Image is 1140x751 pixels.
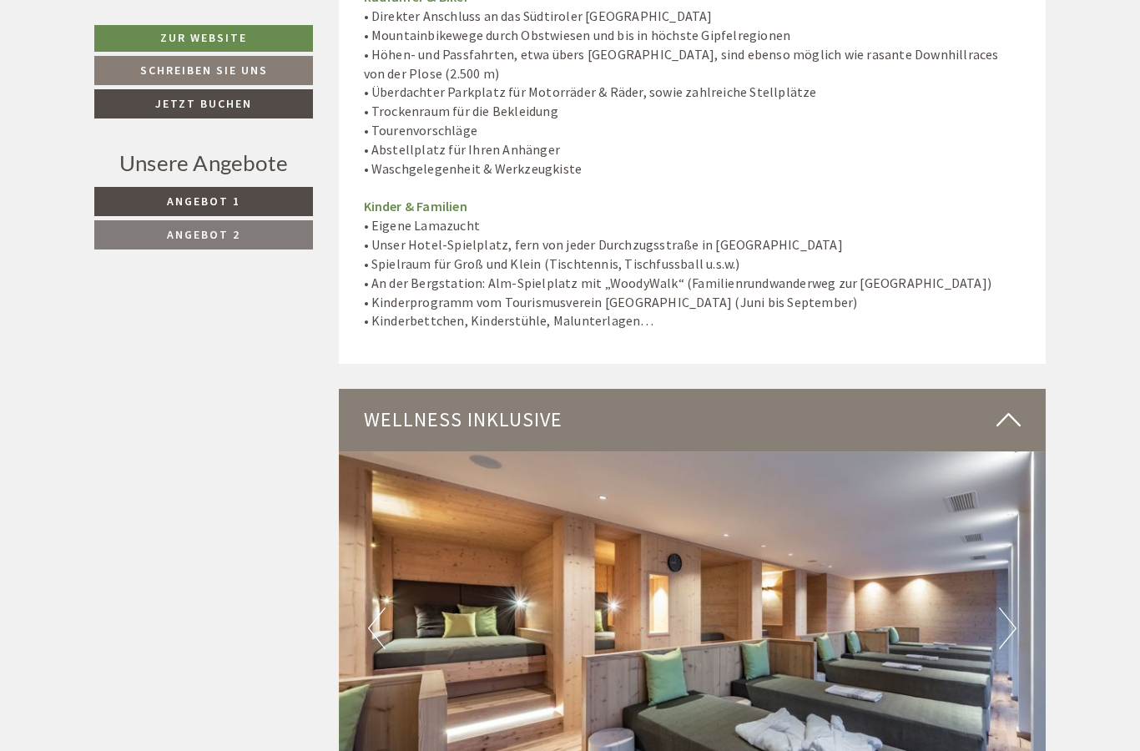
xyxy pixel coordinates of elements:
div: Wellness inklusive [339,389,1047,451]
span: Angebot 2 [167,227,240,242]
span: Angebot 1 [167,194,240,209]
div: Guten Tag, wie können wir Ihnen helfen? [13,46,273,97]
a: Schreiben Sie uns [94,56,313,85]
div: Unsere Angebote [94,148,313,179]
a: Jetzt buchen [94,89,313,118]
button: Senden [557,440,658,469]
div: [GEOGRAPHIC_DATA] [26,49,265,63]
small: 19:48 [26,82,265,93]
div: [DATE] [298,13,359,42]
button: Next [999,607,1016,649]
a: Zur Website [94,25,313,52]
strong: Kinder & Familien [364,198,467,214]
button: Previous [368,607,386,649]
